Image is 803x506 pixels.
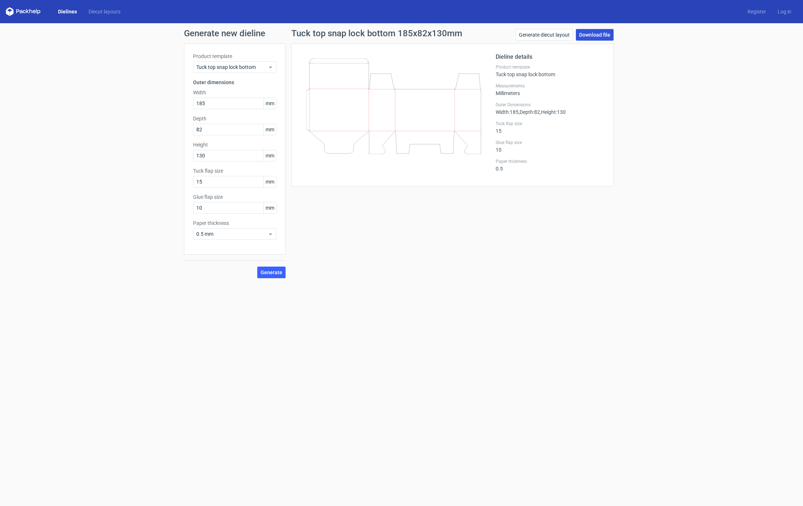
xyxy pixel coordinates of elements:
[263,98,276,109] span: mm
[193,115,276,122] label: Depth
[291,29,462,38] h1: Tuck top snap lock bottom 185x82x130mm
[496,121,605,127] label: Tuck flap size
[83,8,126,15] a: Diecut layouts
[263,202,276,213] span: mm
[196,230,268,238] span: 0.5 mm
[772,8,797,15] a: Log in
[496,64,605,77] div: Tuck top snap lock bottom
[193,193,276,201] label: Glue flap size
[496,140,605,145] label: Glue flap size
[496,109,519,115] span: Width : 185
[519,109,540,115] span: , Depth : 82
[52,8,83,15] a: Dielines
[263,176,276,187] span: mm
[496,83,605,89] label: Measurements
[496,159,605,164] label: Paper thickness
[496,140,605,153] div: 10
[193,79,276,86] h3: Outer dimensions
[540,109,566,115] span: , Height : 130
[496,64,605,70] label: Product template
[184,29,619,38] h1: Generate new dieline
[496,102,605,108] label: Outer Dimensions
[496,83,605,96] div: Millimeters
[257,267,286,278] button: Generate
[516,29,573,41] a: Generate diecut layout
[193,141,276,148] label: Height
[496,159,605,172] div: 0.5
[193,89,276,96] label: Width
[496,121,605,134] div: 15
[261,270,282,275] span: Generate
[496,53,605,61] h2: Dieline details
[742,8,772,15] a: Register
[193,167,276,174] label: Tuck flap size
[193,53,276,60] label: Product template
[193,219,276,227] label: Paper thickness
[263,150,276,161] span: mm
[196,63,268,71] span: Tuck top snap lock bottom
[576,29,614,41] a: Download file
[263,124,276,135] span: mm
